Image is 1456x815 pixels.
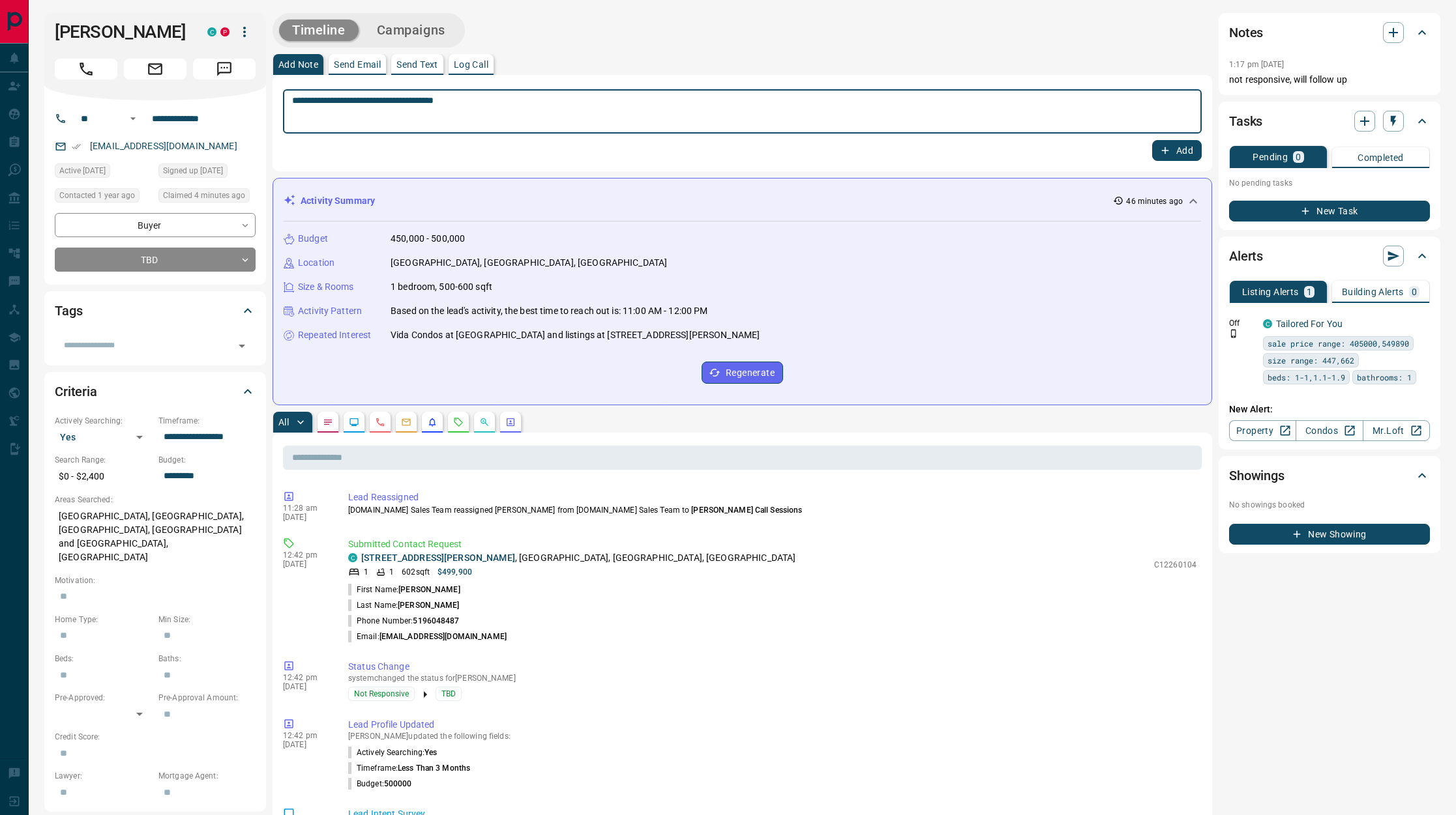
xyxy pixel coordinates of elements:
p: Mortgage Agent: [158,770,256,782]
p: Completed [1358,153,1404,162]
button: Campaigns [364,20,458,41]
p: Beds: [55,653,152,665]
div: Sat Aug 09 2025 [55,164,152,182]
span: 500000 [384,779,412,788]
p: system changed the status for [PERSON_NAME] [348,674,1196,683]
p: Vida Condos at [GEOGRAPHIC_DATA] and listings at [STREET_ADDRESS][PERSON_NAME] [391,328,760,342]
button: Regenerate [702,362,783,384]
span: 5196048487 [413,616,459,625]
p: Email: [348,631,507,642]
p: [GEOGRAPHIC_DATA], [GEOGRAPHIC_DATA], [GEOGRAPHIC_DATA] [391,256,667,270]
p: Lawyer: [55,770,152,782]
svg: Listing Alerts [427,417,438,427]
p: C12260104 [1154,559,1196,571]
p: 12:42 pm [283,731,329,740]
div: Buyer [55,213,256,237]
div: property.ca [220,27,230,36]
p: No pending tasks [1229,173,1430,193]
p: Lead Profile Updated [348,718,1196,732]
a: Tailored For You [1276,319,1343,329]
p: Motivation: [55,575,256,586]
a: Condos [1296,420,1363,441]
svg: Lead Browsing Activity [349,417,359,427]
p: Status Change [348,660,1196,674]
p: Timeframe : [348,762,470,774]
p: 602 sqft [402,566,430,578]
p: [DATE] [283,740,329,749]
button: Open [125,111,141,126]
div: Showings [1229,460,1430,491]
p: New Alert: [1229,403,1430,416]
p: Off [1229,317,1255,329]
svg: Push Notification Only [1229,329,1238,338]
p: [DATE] [283,513,329,522]
h2: Alerts [1229,246,1263,266]
p: Building Alerts [1342,287,1404,296]
svg: Calls [375,417,385,427]
span: Not Responsive [354,687,409,700]
h2: Criteria [55,381,97,402]
div: condos.ca [207,27,216,36]
p: $499,900 [438,566,472,578]
p: , [GEOGRAPHIC_DATA], [GEOGRAPHIC_DATA], [GEOGRAPHIC_DATA] [361,551,795,565]
p: Lead Reassigned [348,491,1196,504]
span: Email [124,59,186,79]
p: First Name: [348,584,460,595]
p: 12:42 pm [283,673,329,682]
p: All [278,418,289,427]
div: Criteria [55,376,256,407]
p: Location [298,256,334,270]
p: 1 [389,566,394,578]
span: TBD [441,687,456,700]
div: condos.ca [1263,319,1272,328]
div: Notes [1229,17,1430,48]
p: Last Name: [348,599,460,611]
p: Actively Searching : [348,747,438,758]
p: 1:17 pm [DATE] [1229,60,1285,69]
button: Open [233,337,251,355]
span: Claimed 4 minutes ago [163,189,245,202]
div: Yes [55,427,152,448]
p: Pre-Approved: [55,692,152,704]
p: Credit Score: [55,731,256,743]
p: not responsive, will follow up [1229,73,1430,87]
p: Timeframe: [158,415,256,427]
h1: [PERSON_NAME] [55,21,188,42]
div: Tags [55,295,256,326]
p: No showings booked [1229,499,1430,511]
span: Active [DATE] [59,164,106,177]
p: Add Note [278,60,318,69]
p: Based on the lead's activity, the best time to reach out is: 11:00 AM - 12:00 PM [391,304,708,318]
button: Timeline [279,20,359,41]
span: Contacted 1 year ago [59,189,135,202]
p: Budget: [158,454,256,466]
div: Thu Jun 27 2024 [55,188,152,207]
div: TBD [55,248,256,272]
a: [EMAIL_ADDRESS][DOMAIN_NAME] [90,141,237,151]
h2: Tasks [1229,111,1262,132]
h2: Showings [1229,465,1285,486]
p: $0 - $2,400 [55,466,152,487]
span: Yes [424,748,437,757]
span: [PERSON_NAME] Call Sessions [691,506,802,515]
a: Mr.Loft [1363,420,1430,441]
h2: Notes [1229,22,1263,43]
p: 1 [1307,287,1312,296]
span: size range: 447,662 [1268,354,1354,367]
svg: Requests [453,417,464,427]
span: Less than 3 months [398,764,470,773]
svg: Notes [323,417,333,427]
div: Activity Summary46 minutes ago [284,189,1201,213]
p: 1 [364,566,368,578]
p: Home Type: [55,614,152,625]
span: sale price range: 405000,549890 [1268,337,1409,350]
p: Submitted Contact Request [348,537,1196,551]
span: [PERSON_NAME] [398,601,459,610]
span: Signed up [DATE] [163,164,223,177]
p: Baths: [158,653,256,665]
p: [DATE] [283,682,329,691]
p: [DOMAIN_NAME] Sales Team reassigned [PERSON_NAME] from [DOMAIN_NAME] Sales Team to [348,504,1196,516]
svg: Emails [401,417,411,427]
div: Mon Jun 24 2024 [158,164,256,182]
p: [PERSON_NAME] updated the following fields: [348,732,1196,741]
